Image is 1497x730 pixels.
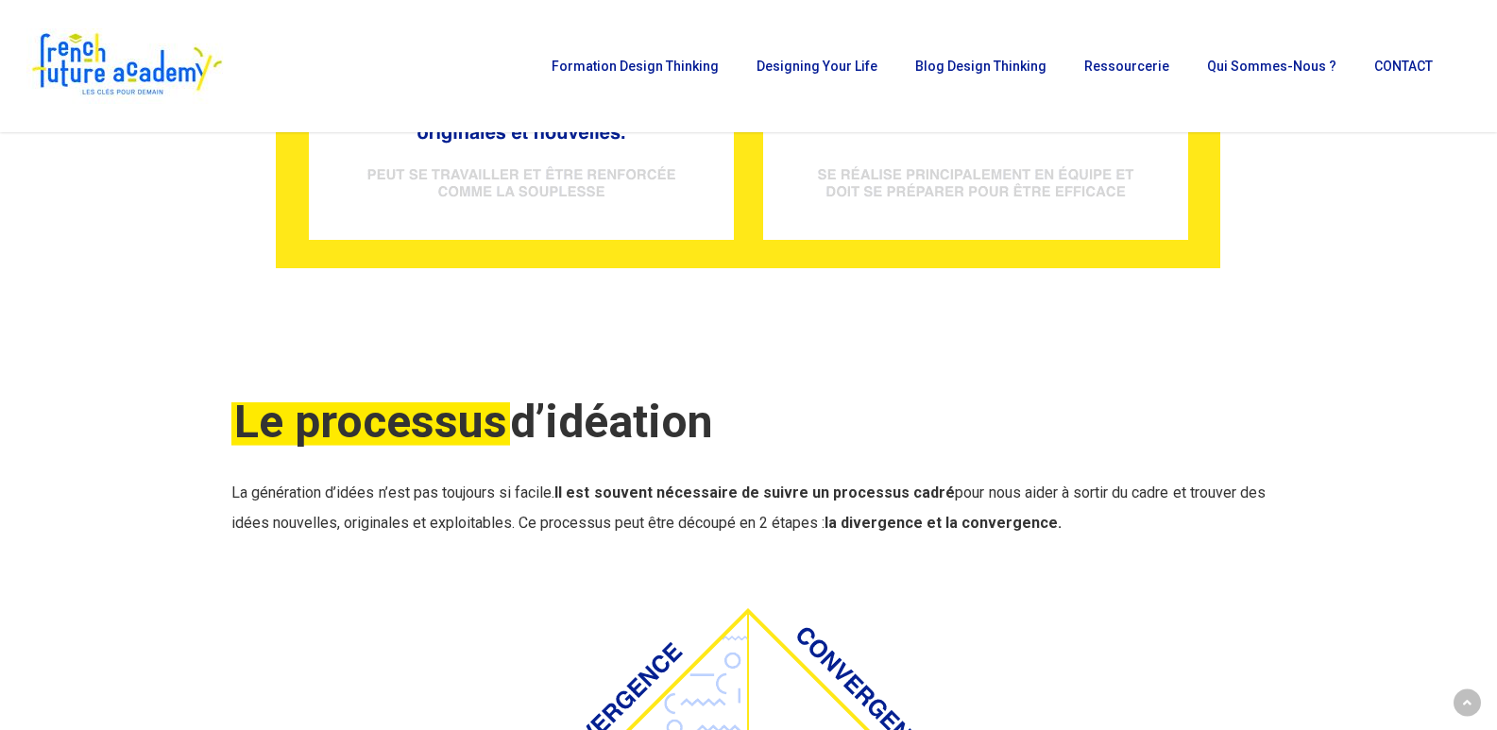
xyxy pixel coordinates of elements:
a: CONTACT [1365,59,1442,73]
span: Ressourcerie [1084,59,1169,74]
span: Designing Your Life [757,59,877,74]
a: Formation Design Thinking [542,59,728,73]
a: Qui sommes-nous ? [1198,59,1346,73]
strong: d’idéation [231,395,713,449]
strong: Il est souvent nécessaire de suivre un processus cadré [554,484,955,501]
a: Designing Your Life [747,59,887,73]
em: Le processus [231,395,510,449]
span: Qui sommes-nous ? [1207,59,1336,74]
span: Blog Design Thinking [915,59,1046,74]
span: Formation Design Thinking [552,59,719,74]
span: CONTACT [1374,59,1433,74]
span: La génération d’idées n’est pas toujours si facile. pour nous aider à sortir du cadre et trouver ... [231,484,1266,532]
img: French Future Academy [26,28,226,104]
strong: la divergence et la convergence. [825,514,1062,532]
a: Blog Design Thinking [906,59,1056,73]
a: Ressourcerie [1075,59,1179,73]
